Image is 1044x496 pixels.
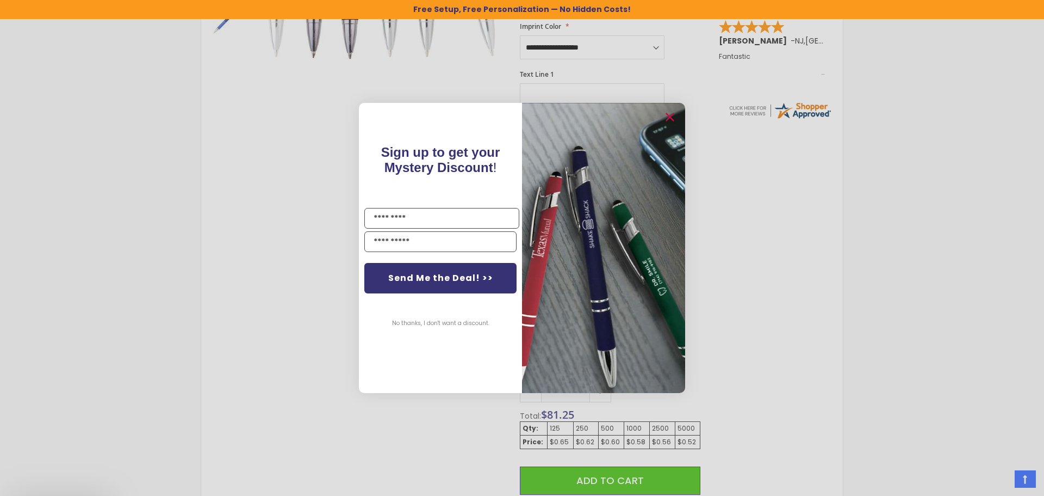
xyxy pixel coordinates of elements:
button: Send Me the Deal! >> [364,263,517,293]
img: pop-up-image [522,103,685,393]
button: No thanks, I don't want a discount. [387,310,495,337]
iframe: Google Customer Reviews [954,467,1044,496]
button: Close dialog [661,108,679,126]
span: Sign up to get your Mystery Discount [381,145,500,175]
span: ! [381,145,500,175]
